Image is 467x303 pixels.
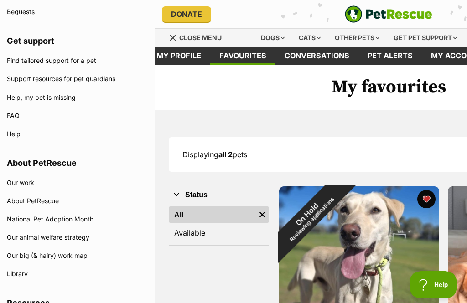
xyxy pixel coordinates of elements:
a: Find tailored support for a pet [7,51,148,70]
a: National Pet Adoption Month [7,210,148,228]
a: My profile [147,47,210,65]
span: Displaying pets [182,150,247,159]
strong: all 2 [218,150,233,159]
span: Reviewing applications [289,196,336,243]
a: About PetRescue [7,192,148,210]
h4: Get support [7,26,148,51]
button: favourite [417,190,436,208]
div: Other pets [328,29,386,47]
a: Our big (& hairy) work map [7,247,148,265]
h4: About PetRescue [7,148,148,174]
a: Bequests [7,3,148,21]
a: Favourites [210,47,275,65]
a: PetRescue [345,5,432,23]
div: On Hold [259,166,360,267]
iframe: Help Scout Beacon - Open [410,271,458,298]
a: Library [7,265,148,283]
a: Menu [169,29,228,45]
a: All [169,206,255,223]
a: Pet alerts [358,47,422,65]
a: Our animal welfare strategy [7,228,148,247]
a: FAQ [7,107,148,125]
span: Close menu [179,34,222,41]
a: Remove filter [255,206,269,223]
div: Get pet support [387,29,463,47]
a: Help, my pet is missing [7,88,148,107]
a: Support resources for pet guardians [7,70,148,88]
a: Our work [7,174,148,192]
a: Available [169,225,269,241]
a: Donate [162,6,211,22]
a: conversations [275,47,358,65]
div: Status [169,205,269,245]
div: Cats [292,29,327,47]
button: Status [169,189,269,201]
div: Dogs [254,29,291,47]
img: logo-e224e6f780fb5917bec1dbf3a21bbac754714ae5b6737aabdf751b685950b380.svg [345,5,432,23]
a: Help [7,125,148,143]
